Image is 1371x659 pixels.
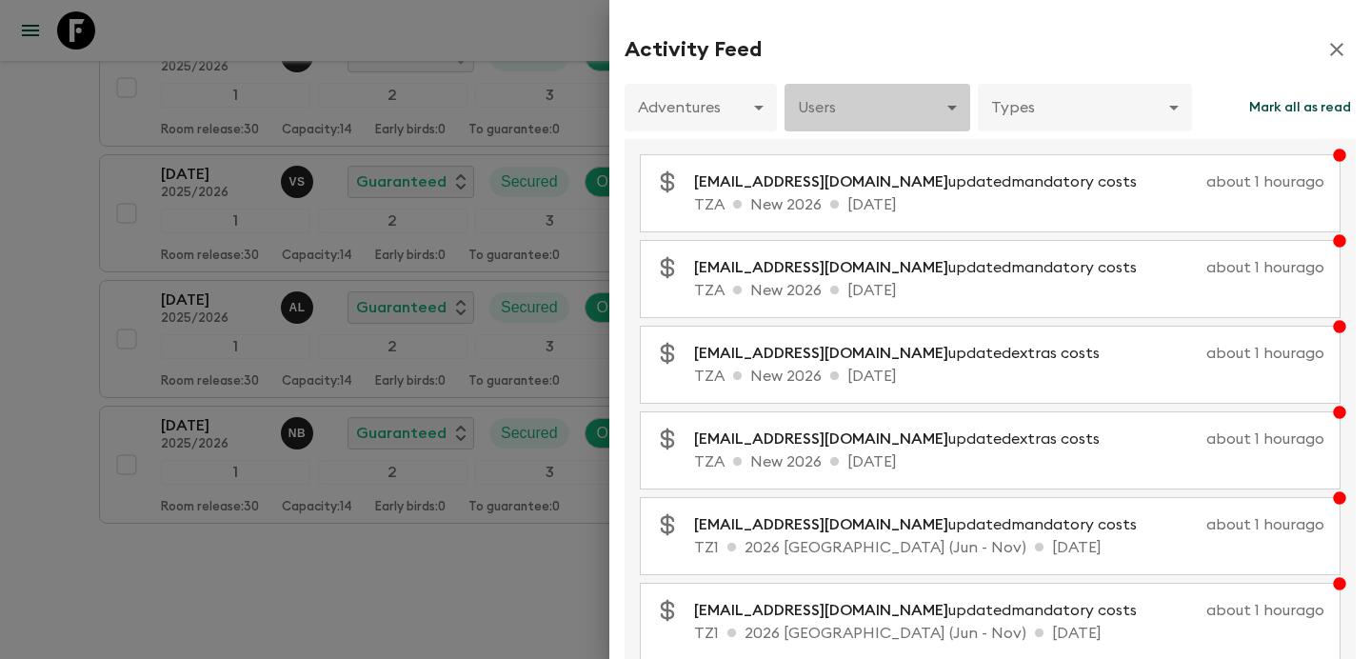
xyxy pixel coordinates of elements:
[694,279,1324,302] p: TZA New 2026 [DATE]
[694,622,1324,645] p: TZ1 2026 [GEOGRAPHIC_DATA] (Jun - Nov) [DATE]
[1160,513,1324,536] p: about 1 hour ago
[785,81,970,134] div: Users
[694,536,1324,559] p: TZ1 2026 [GEOGRAPHIC_DATA] (Jun - Nov) [DATE]
[1123,342,1324,365] p: about 1 hour ago
[694,517,948,532] span: [EMAIL_ADDRESS][DOMAIN_NAME]
[1160,256,1324,279] p: about 1 hour ago
[1160,599,1324,622] p: about 1 hour ago
[625,81,777,134] div: Adventures
[1123,428,1324,450] p: about 1 hour ago
[694,603,948,618] span: [EMAIL_ADDRESS][DOMAIN_NAME]
[978,81,1192,134] div: Types
[694,193,1324,216] p: TZA New 2026 [DATE]
[694,170,1152,193] p: updated mandatory costs
[694,256,1152,279] p: updated mandatory costs
[694,260,948,275] span: [EMAIL_ADDRESS][DOMAIN_NAME]
[694,513,1152,536] p: updated mandatory costs
[694,431,948,447] span: [EMAIL_ADDRESS][DOMAIN_NAME]
[694,450,1324,473] p: TZA New 2026 [DATE]
[694,365,1324,388] p: TZA New 2026 [DATE]
[625,37,762,62] h2: Activity Feed
[694,174,948,190] span: [EMAIL_ADDRESS][DOMAIN_NAME]
[1244,84,1356,131] button: Mark all as read
[694,428,1115,450] p: updated extras costs
[694,599,1152,622] p: updated mandatory costs
[694,346,948,361] span: [EMAIL_ADDRESS][DOMAIN_NAME]
[694,342,1115,365] p: updated extras costs
[1160,170,1324,193] p: about 1 hour ago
